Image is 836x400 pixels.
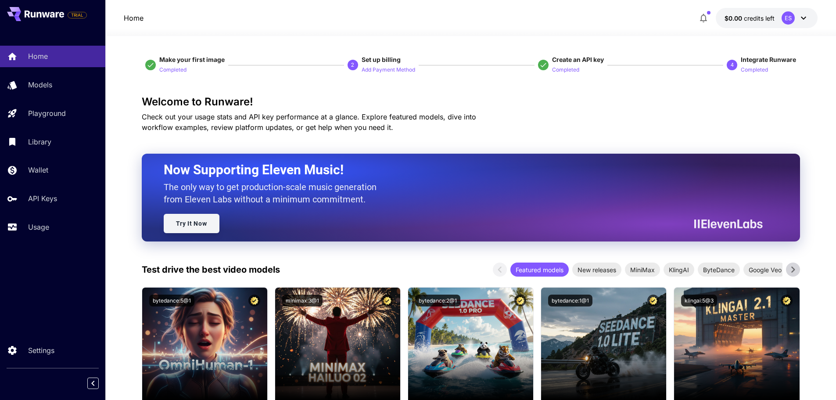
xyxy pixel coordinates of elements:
div: MiniMax [625,263,660,277]
span: MiniMax [625,265,660,274]
p: Wallet [28,165,48,175]
span: Make your first image [159,56,225,63]
div: ByteDance [698,263,740,277]
span: ByteDance [698,265,740,274]
a: Home [124,13,144,23]
button: Certified Model – Vetted for best performance and includes a commercial license. [381,295,393,306]
p: Test drive the best video models [142,263,280,276]
p: Home [28,51,48,61]
div: KlingAI [664,263,694,277]
button: Certified Model – Vetted for best performance and includes a commercial license. [248,295,260,306]
p: Playground [28,108,66,119]
button: Add Payment Method [362,64,415,75]
button: bytedance:5@1 [149,295,194,306]
img: alt [674,288,799,400]
h3: Welcome to Runware! [142,96,800,108]
span: Create an API key [552,56,604,63]
div: Google Veo [743,263,787,277]
img: alt [541,288,666,400]
span: $0.00 [725,14,744,22]
p: Settings [28,345,54,356]
button: minimax:3@1 [282,295,323,306]
span: Featured models [510,265,569,274]
span: New releases [572,265,621,274]
span: Set up billing [362,56,401,63]
span: Add your payment card to enable full platform functionality. [68,10,87,20]
span: TRIAL [68,12,86,18]
p: API Keys [28,193,57,204]
button: Completed [741,64,768,75]
div: Collapse sidebar [94,375,105,391]
img: alt [275,288,400,400]
p: Add Payment Method [362,66,415,74]
div: New releases [572,263,621,277]
span: credits left [744,14,775,22]
p: Library [28,137,51,147]
button: $0.0024ES [716,8,818,28]
p: Completed [159,66,187,74]
button: klingai:5@3 [681,295,717,306]
p: 4 [731,61,734,69]
button: Certified Model – Vetted for best performance and includes a commercial license. [647,295,659,306]
button: bytedance:1@1 [548,295,592,306]
p: Completed [552,66,579,74]
p: 2 [351,61,354,69]
button: Certified Model – Vetted for best performance and includes a commercial license. [514,295,526,306]
button: Completed [552,64,579,75]
button: Certified Model – Vetted for best performance and includes a commercial license. [781,295,793,306]
p: Models [28,79,52,90]
a: Try It Now [164,214,219,233]
div: $0.0024 [725,14,775,23]
h2: Now Supporting Eleven Music! [164,162,756,178]
img: alt [142,288,267,400]
p: The only way to get production-scale music generation from Eleven Labs without a minimum commitment. [164,181,383,205]
span: Integrate Runware [741,56,796,63]
span: Google Veo [743,265,787,274]
button: Completed [159,64,187,75]
p: Completed [741,66,768,74]
span: Check out your usage stats and API key performance at a glance. Explore featured models, dive int... [142,112,476,132]
p: Usage [28,222,49,232]
span: KlingAI [664,265,694,274]
div: ES [782,11,795,25]
button: bytedance:2@1 [415,295,460,306]
div: Featured models [510,263,569,277]
nav: breadcrumb [124,13,144,23]
button: Collapse sidebar [87,378,99,389]
img: alt [408,288,533,400]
